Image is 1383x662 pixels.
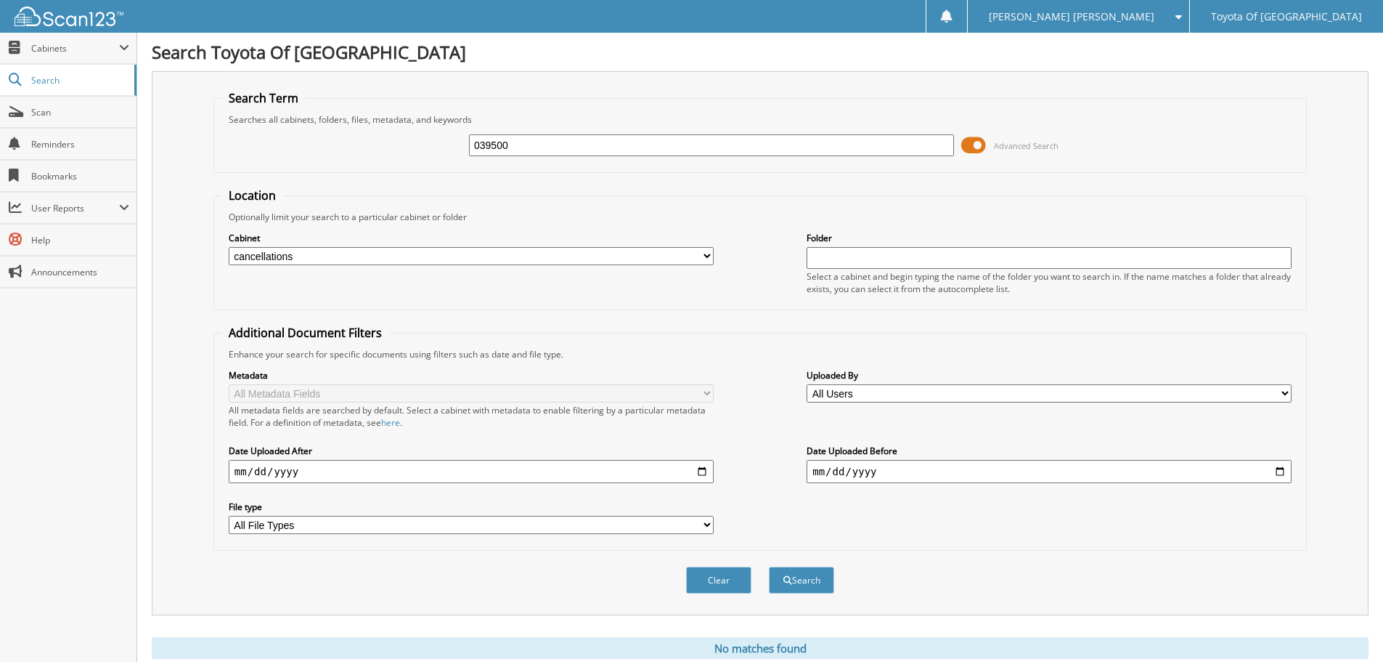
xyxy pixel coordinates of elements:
[229,445,714,457] label: Date Uploaded After
[31,138,129,150] span: Reminders
[1211,12,1362,21] span: Toyota Of [GEOGRAPHIC_DATA]
[221,90,306,106] legend: Search Term
[807,232,1292,244] label: Folder
[229,232,714,244] label: Cabinet
[152,637,1368,659] div: No matches found
[31,42,119,55] span: Cabinets
[15,7,123,26] img: scan123-logo-white.svg
[686,567,751,594] button: Clear
[221,325,389,341] legend: Additional Document Filters
[221,113,1299,126] div: Searches all cabinets, folders, files, metadata, and keywords
[229,501,714,513] label: File type
[31,74,127,86] span: Search
[221,348,1299,360] div: Enhance your search for specific documents using filters such as date and file type.
[31,234,129,246] span: Help
[807,445,1292,457] label: Date Uploaded Before
[31,202,119,214] span: User Reports
[381,416,400,429] a: here
[229,460,714,483] input: start
[229,369,714,382] label: Metadata
[31,170,129,182] span: Bookmarks
[221,187,283,203] legend: Location
[221,211,1299,223] div: Optionally limit your search to a particular cabinet or folder
[994,140,1058,151] span: Advanced Search
[31,106,129,118] span: Scan
[31,266,129,278] span: Announcements
[807,460,1292,483] input: end
[807,369,1292,382] label: Uploaded By
[769,567,834,594] button: Search
[229,404,714,429] div: All metadata fields are searched by default. Select a cabinet with metadata to enable filtering b...
[807,270,1292,295] div: Select a cabinet and begin typing the name of the folder you want to search in. If the name match...
[152,40,1368,64] h1: Search Toyota Of [GEOGRAPHIC_DATA]
[989,12,1154,21] span: [PERSON_NAME] [PERSON_NAME]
